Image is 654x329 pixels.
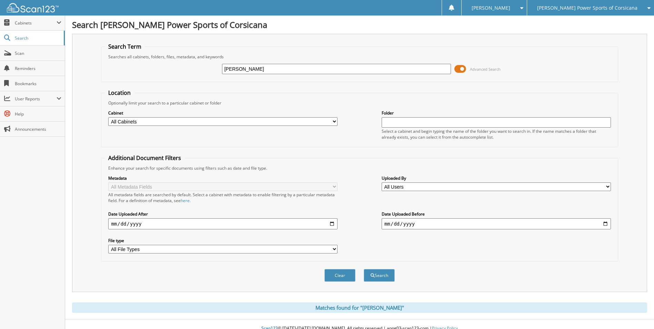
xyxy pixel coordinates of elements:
label: Metadata [108,175,338,181]
div: All metadata fields are searched by default. Select a cabinet with metadata to enable filtering b... [108,192,338,203]
label: Cabinet [108,110,338,116]
span: Help [15,111,61,117]
label: Folder [382,110,611,116]
div: Optionally limit your search to a particular cabinet or folder [105,100,614,106]
div: Matches found for "[PERSON_NAME]" [72,302,647,313]
span: [PERSON_NAME] Power Sports of Corsicana [537,6,637,10]
label: Date Uploaded After [108,211,338,217]
label: File type [108,238,338,243]
div: Searches all cabinets, folders, files, metadata, and keywords [105,54,614,60]
div: Select a cabinet and begin typing the name of the folder you want to search in. If the name match... [382,128,611,140]
span: Scan [15,50,61,56]
div: Enhance your search for specific documents using filters such as date and file type. [105,165,614,171]
span: [PERSON_NAME] [472,6,510,10]
span: Cabinets [15,20,57,26]
a: here [181,198,190,203]
h1: Search [PERSON_NAME] Power Sports of Corsicana [72,19,647,30]
button: Clear [324,269,355,282]
legend: Additional Document Filters [105,154,184,162]
span: User Reports [15,96,57,102]
span: Advanced Search [470,67,501,72]
span: Reminders [15,66,61,71]
legend: Location [105,89,134,97]
span: Announcements [15,126,61,132]
span: Bookmarks [15,81,61,87]
legend: Search Term [105,43,145,50]
label: Uploaded By [382,175,611,181]
img: scan123-logo-white.svg [7,3,59,12]
button: Search [364,269,395,282]
input: start [108,218,338,229]
span: Search [15,35,60,41]
input: end [382,218,611,229]
label: Date Uploaded Before [382,211,611,217]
